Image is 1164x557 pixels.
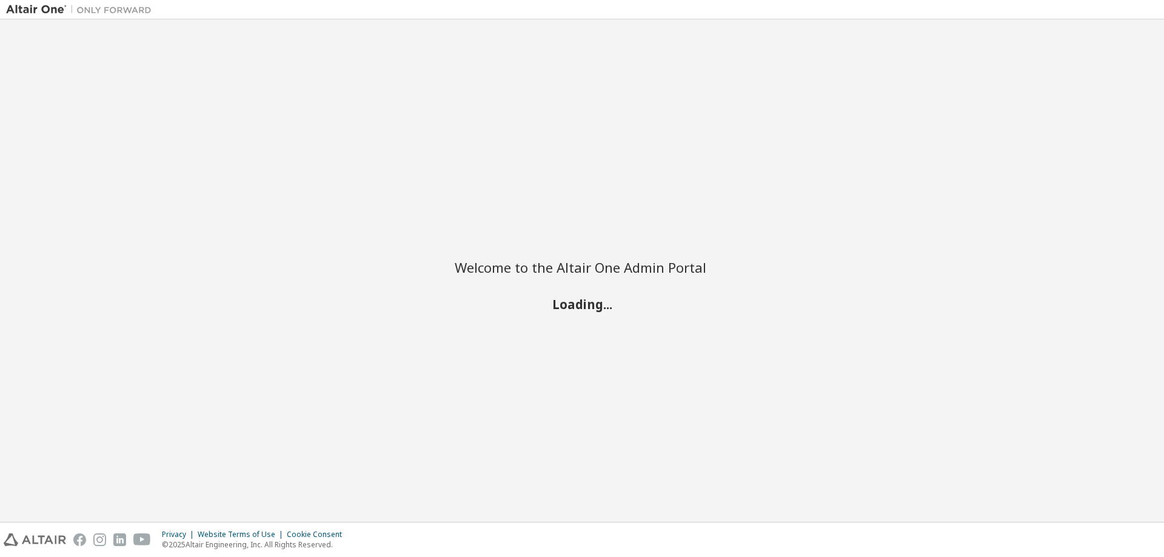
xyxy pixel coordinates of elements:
[93,533,106,546] img: instagram.svg
[287,530,349,539] div: Cookie Consent
[198,530,287,539] div: Website Terms of Use
[133,533,151,546] img: youtube.svg
[4,533,66,546] img: altair_logo.svg
[6,4,158,16] img: Altair One
[162,530,198,539] div: Privacy
[113,533,126,546] img: linkedin.svg
[455,259,709,276] h2: Welcome to the Altair One Admin Portal
[455,296,709,312] h2: Loading...
[162,539,349,550] p: © 2025 Altair Engineering, Inc. All Rights Reserved.
[73,533,86,546] img: facebook.svg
